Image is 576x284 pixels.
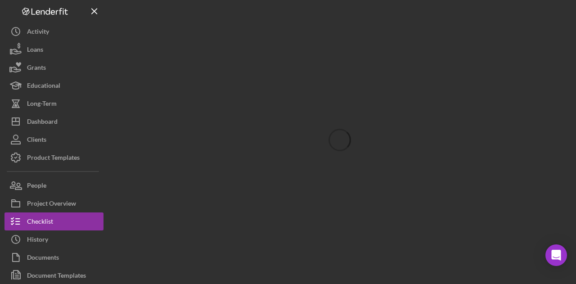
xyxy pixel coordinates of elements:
button: Activity [4,23,103,41]
div: Activity [27,23,49,43]
div: History [27,230,48,251]
button: Educational [4,77,103,95]
button: Dashboard [4,113,103,131]
button: Project Overview [4,194,103,212]
button: Clients [4,131,103,149]
button: People [4,176,103,194]
div: Loans [27,41,43,61]
div: Documents [27,248,59,269]
button: Grants [4,59,103,77]
button: History [4,230,103,248]
div: Dashboard [27,113,58,133]
button: Checklist [4,212,103,230]
div: Long-Term [27,95,57,115]
div: Educational [27,77,60,97]
button: Product Templates [4,149,103,167]
div: Clients [27,131,46,151]
div: Checklist [27,212,53,233]
div: Project Overview [27,194,76,215]
button: Loans [4,41,103,59]
div: Product Templates [27,149,80,169]
div: Grants [27,59,46,79]
button: Documents [4,248,103,266]
div: People [27,176,46,197]
div: Open Intercom Messenger [545,244,567,266]
button: Long-Term [4,95,103,113]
